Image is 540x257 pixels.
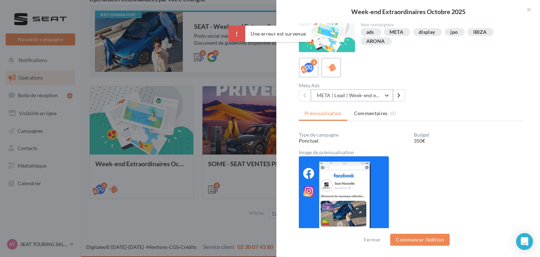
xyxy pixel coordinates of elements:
[390,234,450,246] button: Commencer l'édition
[299,137,408,144] div: Ponctuel
[450,30,458,35] div: jpo
[419,30,435,35] div: display
[361,236,384,244] button: Fermer
[516,233,533,250] div: Open Intercom Messenger
[414,132,523,137] div: Budget
[299,132,408,137] div: Type de campagne
[361,22,518,28] div: Non renseignée
[366,39,385,44] div: ARONA
[299,156,389,235] img: 9f62aebfd21fa4f93db7bbc86508fce5.jpg
[354,110,388,117] span: Commentaires
[473,30,487,35] div: IBIZA
[414,137,523,144] div: 350€
[228,26,311,42] div: Une erreur est survenue
[299,150,523,155] div: Image de prévisualisation
[311,59,317,65] div: 2
[390,30,403,35] div: META
[390,111,396,116] span: (0)
[311,89,393,101] button: META | Lead | Week-end extraordinaires Octobre 2025
[299,83,408,88] div: Meta Ads
[366,30,374,35] div: ads
[288,8,529,15] div: Week-end Extraordinaires Octobre 2025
